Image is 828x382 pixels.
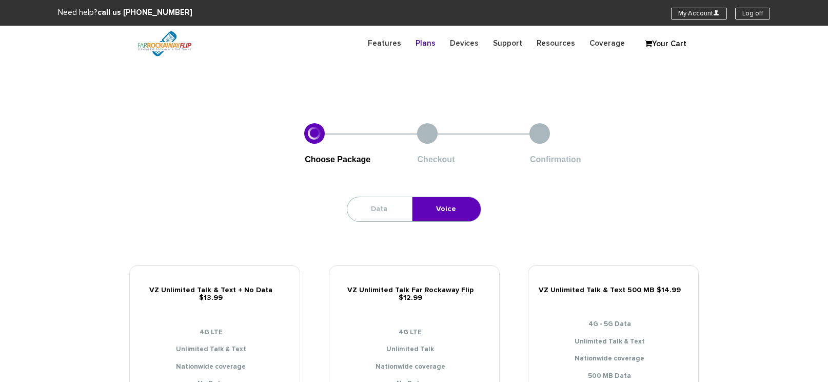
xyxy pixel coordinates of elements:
[361,33,408,53] a: Features
[337,362,491,372] li: Nationwide coverage
[536,372,691,381] li: 500 MB Data
[129,26,200,62] img: FiveTownsFlip
[418,155,455,164] span: Checkout
[137,362,292,372] li: Nationwide coverage
[58,9,192,16] span: Need help?
[347,197,411,221] a: Data
[137,286,292,302] h5: VZ Unlimited Talk & Text + No Data $13.99
[735,8,770,20] a: Log off
[640,36,691,52] a: Your Cart
[536,337,691,347] li: Unlimited Talk & Text
[529,33,582,53] a: Resources
[408,33,443,53] a: Plans
[305,155,370,164] span: Choose Package
[536,320,691,330] li: 4G - 5G Data
[530,155,581,164] span: Confirmation
[486,33,529,53] a: Support
[412,197,480,221] a: Voice
[443,33,486,53] a: Devices
[137,328,292,338] li: 4G LTE
[671,8,727,20] a: My AccountU
[337,328,491,338] li: 4G LTE
[582,33,632,53] a: Coverage
[536,354,691,364] li: Nationwide coverage
[97,9,192,16] strong: call us [PHONE_NUMBER]
[337,345,491,355] li: Unlimited Talk
[536,286,691,294] h5: VZ Unlimited Talk & Text 500 MB $14.99
[337,286,491,302] h5: VZ Unlimited Talk Far Rockaway Flip $12.99
[713,9,720,16] i: U
[137,345,292,355] li: Unlimited Talk & Text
